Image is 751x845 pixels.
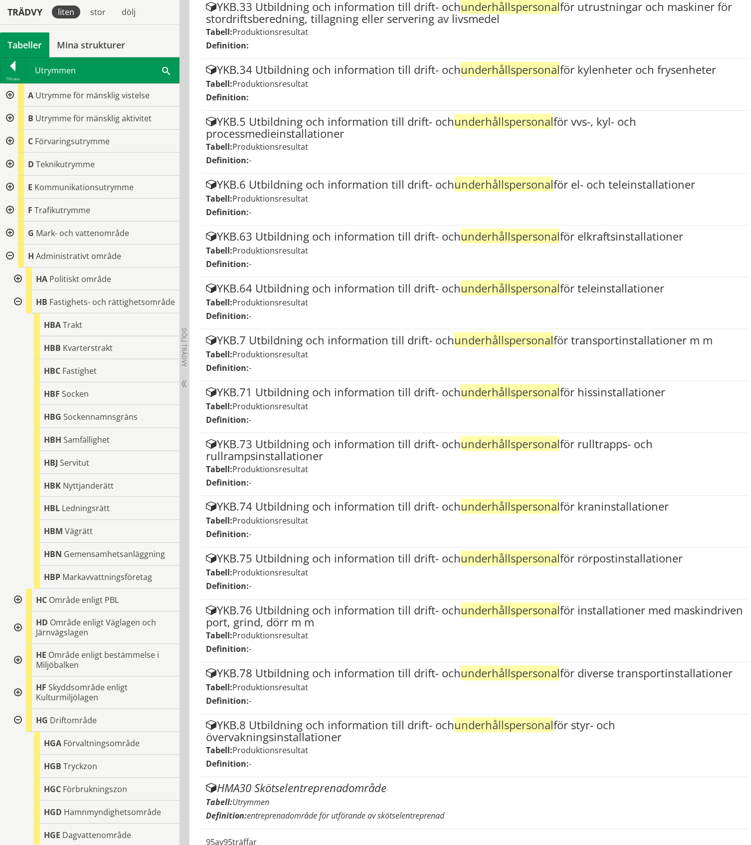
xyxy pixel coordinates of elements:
span: Socken [62,388,89,399]
span: HGB [44,761,61,772]
span: Trakt [63,319,82,330]
label: Definition: [206,477,249,488]
label: Definition: [206,529,249,540]
div: YKB.33 Utbildning och information till drift- och för utrustningar och maskiner för stordriftsber... [206,1,744,24]
label: Tabell: [206,745,232,756]
span: underhållspersonal [461,436,560,451]
span: - [249,696,251,707]
span: Förvaltningsområde [63,738,140,749]
span: HBP [44,572,60,583]
span: underhållspersonal [461,603,560,618]
span: Utrymmen [232,797,269,808]
span: Produktionsresultat [232,245,308,256]
span: underhållspersonal [461,62,560,77]
span: Förvaringsutrymme [35,136,110,147]
label: Tabell: [206,401,232,412]
span: underhållspersonal [461,229,560,244]
span: - [249,259,251,270]
label: Definition: [206,696,249,707]
span: HGD [44,807,62,818]
span: HBA [44,319,61,330]
span: Produktionsresultat [232,349,308,360]
label: Definition: [206,811,247,822]
span: HGC [44,784,61,795]
label: Tabell: [206,349,232,360]
span: Fastighet [62,365,97,376]
span: HA [36,274,47,284]
label: Tabell: [206,516,232,527]
label: Definition: [206,362,249,373]
span: Kommunikationsutrymme [34,182,134,193]
span: HD [36,617,48,628]
span: F [28,205,32,216]
span: Sök i tabellen [162,65,170,75]
span: underhållspersonal [461,384,560,399]
span: HBC [44,365,60,376]
label: Definition: [206,259,249,270]
span: Ledningsrätt [62,503,110,514]
div: liten [52,5,80,18]
div: YKB.7 Utbildning och information till drift- och för transportinstallationer m m [206,334,744,346]
div: Trädvy [2,6,48,17]
span: underhållspersonal [461,281,560,295]
span: Produktionsresultat [232,141,308,152]
a: Mina strukturer [49,32,133,57]
span: Tryckzon [63,761,97,772]
span: Mark- och vattenområde [36,228,129,239]
span: Dagvattenområde [62,830,131,841]
span: HBL [44,503,60,514]
span: Produktionsresultat [232,297,308,308]
span: Utrymme för mänsklig aktivitet [35,113,152,124]
label: Definition: [206,92,249,103]
span: Administrativt område [36,251,121,262]
label: Definition: [206,310,249,321]
label: Definition: [206,644,249,655]
span: Skyddsområde enligt Kulturmiljölagen [36,682,128,703]
span: underhållspersonal [461,551,560,566]
span: D [28,159,34,170]
div: YKB.74 Utbildning och information till drift- och för kraninstallationer [206,501,744,513]
label: Tabell: [206,464,232,475]
span: HGE [44,830,60,841]
span: - [249,644,251,655]
div: YKB.5 Utbildning och information till drift- och för vvs-, kyl- och processmedieinstallationer [206,116,744,139]
span: - [249,155,251,166]
span: Produktionsresultat [232,193,308,204]
span: entreprenadområde för utförande av skötselentreprenad [247,811,444,822]
label: Definition: [206,40,249,51]
span: Dölj trädvy [180,328,188,367]
span: underhållspersonal [461,499,560,514]
label: Tabell: [206,193,232,204]
span: Utrymme för mänsklig vistelse [35,90,150,101]
span: HBH [44,434,61,445]
div: Utrymmen [26,58,179,83]
span: Område enligt bestämmelse i Miljöbalken [36,650,159,671]
span: Produktionsresultat [232,745,308,756]
span: underhållspersonal [454,718,554,733]
span: HGA [44,738,61,749]
div: Tillbaka [0,75,25,83]
span: Sockennamnsgräns [63,411,138,422]
span: C [28,136,33,147]
span: B [28,113,33,124]
label: Tabell: [206,297,232,308]
span: Nyttjanderätt [63,480,114,491]
span: Samfällighet [63,434,110,445]
span: Produktionsresultat [232,567,308,578]
span: Område enligt PBL [49,595,119,606]
span: Kvarterstrakt [63,342,113,353]
span: HBN [44,549,62,560]
span: - [249,759,251,770]
span: Produktionsresultat [232,516,308,527]
div: YKB.73 Utbildning och information till drift- och för rulltrapps- och rullrampsinstallationer [206,438,744,461]
span: Gemensamhetsanläggning [64,549,165,560]
span: underhållspersonal [461,666,560,681]
span: Politiskt område [49,274,111,284]
div: HMA30 Skötselentreprenadområde [206,783,744,795]
span: Område enligt Väglagen och Järnvägslagen [36,617,156,638]
div: YKB.63 Utbildning och information till drift- och för elkraftsinstallationer [206,231,744,243]
label: Tabell: [206,682,232,693]
label: Definition: [206,155,249,166]
div: stor [84,5,112,18]
span: - [249,529,251,540]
